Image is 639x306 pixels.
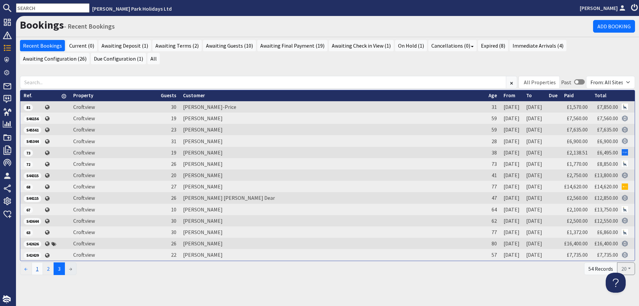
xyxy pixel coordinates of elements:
[24,252,41,259] span: S42429
[24,172,41,178] a: S44315
[567,104,588,110] a: £1,570.00
[180,135,485,147] td: [PERSON_NAME]
[329,40,394,51] a: Awaiting Check in View (1)
[203,40,256,51] a: Awaiting Guests (10)
[597,138,618,145] a: £6,900.00
[73,206,95,213] a: Croftview
[485,192,500,203] td: 47
[622,206,628,212] img: Referer: Hinton Park Holidays Ltd
[485,215,500,226] td: 62
[524,78,556,86] div: All Properties
[485,204,500,215] td: 64
[567,160,588,167] a: £1,770.00
[567,138,588,145] a: £6,900.00
[180,169,485,181] td: [PERSON_NAME]
[485,226,500,238] td: 77
[180,147,485,158] td: [PERSON_NAME]
[24,104,33,110] a: 81
[73,149,95,156] a: Croftview
[183,92,205,99] a: Customer
[180,238,485,249] td: [PERSON_NAME]
[395,40,427,51] a: On Hold (1)
[622,149,628,155] img: Referer: Google
[580,4,627,12] a: [PERSON_NAME]
[73,104,95,110] a: Croftview
[73,160,95,167] a: Croftview
[24,229,33,236] span: 63
[171,183,176,190] span: 27
[24,240,41,247] a: S42626
[561,78,571,86] div: Past
[597,126,618,133] a: £7,635.00
[622,217,628,224] img: Referer: Sleeps 12
[567,115,588,122] a: £7,560.00
[545,90,561,101] th: Due
[24,183,33,190] a: 68
[597,251,618,258] a: £7,735.00
[489,92,497,99] a: Age
[24,251,41,258] a: S42429
[20,76,506,89] input: Search...
[171,104,176,110] span: 30
[523,192,545,203] td: [DATE]
[24,149,33,156] a: 73
[20,53,90,64] a: Awaiting Configuration (26)
[523,101,545,113] td: [DATE]
[24,138,41,144] a: S45344
[510,40,566,51] a: Immediate Arrivals (4)
[24,206,33,213] span: 67
[622,104,628,110] img: Referer: Hinton Park Holidays Ltd
[24,217,41,224] a: S43644
[485,135,500,147] td: 28
[523,249,545,260] td: [DATE]
[171,194,176,201] span: 26
[567,126,588,133] a: £7,635.00
[16,3,90,13] input: SEARCH
[171,217,176,224] span: 30
[523,181,545,192] td: [DATE]
[180,158,485,169] td: [PERSON_NAME]
[567,251,588,258] a: £7,735.00
[500,169,523,181] td: [DATE]
[24,194,41,201] a: S44115
[152,40,202,51] a: Awaiting Terms (2)
[485,238,500,249] td: 80
[428,40,477,51] a: Cancellations (0)
[622,115,628,122] img: Referer: Sleeps 12
[171,160,176,167] span: 26
[24,184,33,190] span: 68
[504,92,515,99] a: From
[171,138,176,145] span: 31
[523,238,545,249] td: [DATE]
[485,181,500,192] td: 77
[500,204,523,215] td: [DATE]
[24,161,33,168] span: 72
[597,104,618,110] a: £7,850.00
[523,226,545,238] td: [DATE]
[500,135,523,147] td: [DATE]
[92,5,172,12] a: [PERSON_NAME] Park Holidays Ltd
[564,92,574,99] a: Paid
[171,240,176,247] span: 26
[567,206,588,213] a: £2,100.00
[526,92,532,99] a: To
[567,229,588,235] a: £1,372.00
[567,149,588,156] a: £2,138.51
[500,226,523,238] td: [DATE]
[593,20,635,33] a: Add Booking
[73,183,95,190] a: Croftview
[478,40,508,51] a: Expired (8)
[500,101,523,113] td: [DATE]
[161,92,176,99] a: Guests
[597,115,618,122] a: £7,560.00
[500,113,523,124] td: [DATE]
[622,183,628,190] img: Referer: Bing
[622,138,628,144] img: Referer: Sleeps 12
[500,158,523,169] td: [DATE]
[594,194,618,201] a: £12,850.00
[594,172,618,178] a: £13,800.00
[500,215,523,226] td: [DATE]
[171,149,176,156] span: 19
[622,252,628,258] img: Referer: Sleeps 12
[606,273,626,293] iframe: Toggle Customer Support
